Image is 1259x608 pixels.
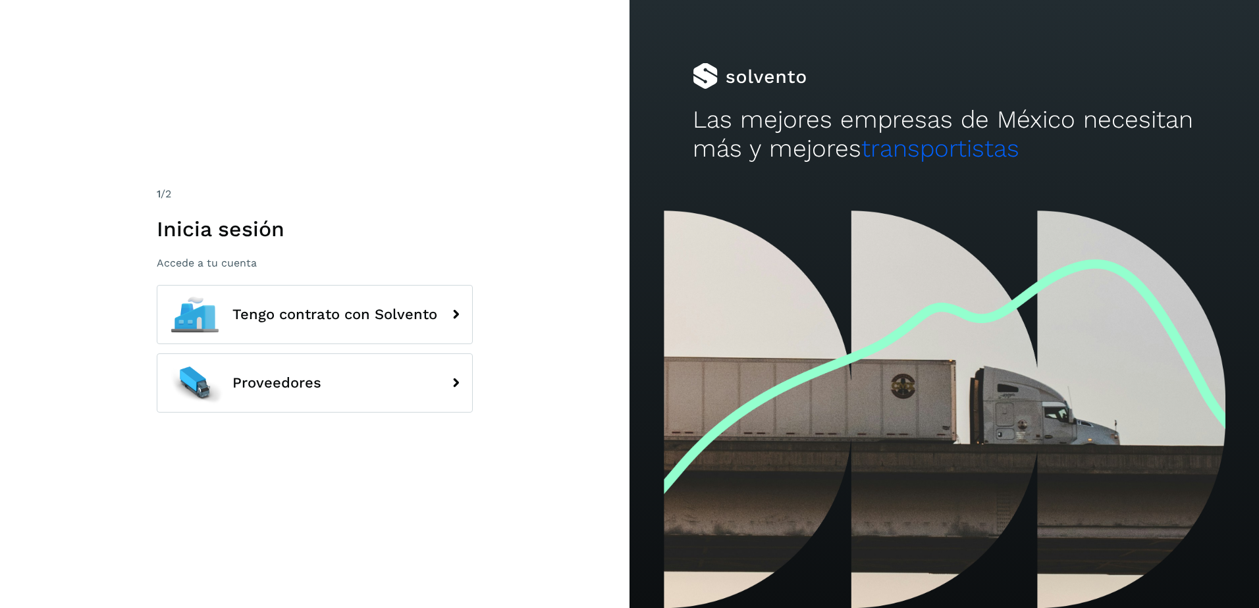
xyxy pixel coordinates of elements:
[157,186,473,202] div: /2
[157,257,473,269] p: Accede a tu cuenta
[157,216,473,241] h1: Inicia sesión
[232,375,321,391] span: Proveedores
[232,307,437,322] span: Tengo contrato con Solvento
[693,105,1196,164] h2: Las mejores empresas de México necesitan más y mejores
[157,188,161,200] span: 1
[861,134,1019,163] span: transportistas
[157,285,473,344] button: Tengo contrato con Solvento
[157,353,473,413] button: Proveedores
